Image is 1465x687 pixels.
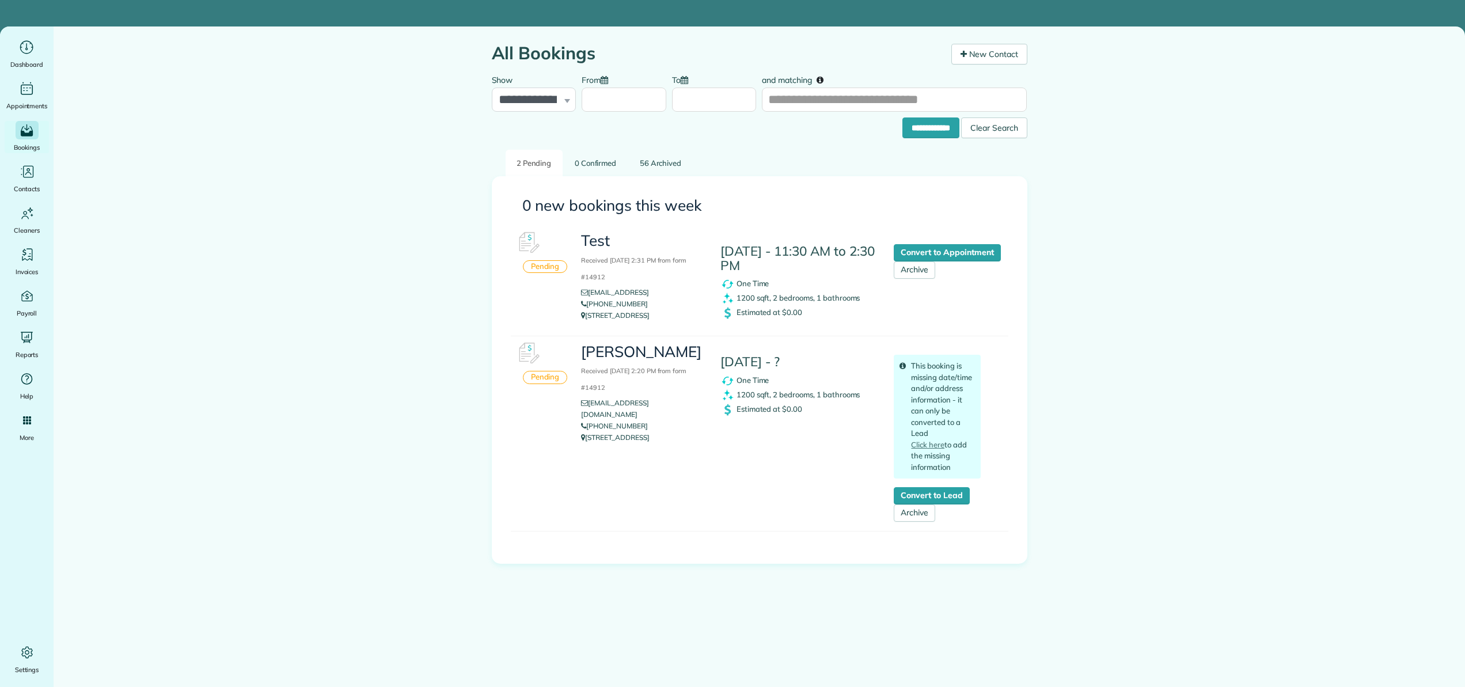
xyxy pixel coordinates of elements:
div: Clear Search [961,117,1027,138]
h1: All Bookings [492,44,943,63]
h4: [DATE] - ? [720,355,877,369]
h3: 0 new bookings this week [522,198,997,214]
p: [STREET_ADDRESS] [581,432,703,443]
a: Cleaners [5,204,49,236]
span: Cleaners [14,225,40,236]
a: Archive [894,261,935,279]
a: [PHONE_NUMBER] [581,299,647,308]
label: To [672,69,694,90]
img: Booking #610932 [511,226,545,260]
a: Click here [911,440,944,449]
h3: [PERSON_NAME] [581,344,703,393]
span: Reports [16,349,39,360]
span: Estimated at $0.00 [737,308,802,317]
a: Convert to Appointment [894,244,1000,261]
span: More [20,432,34,443]
a: Help [5,370,49,402]
a: Contacts [5,162,49,195]
img: dollar_symbol_icon-bd8a6898b2649ec353a9eba708ae97d8d7348bddd7d2aed9b7e4bf5abd9f4af5.png [720,306,735,320]
img: clean_symbol_icon-dd072f8366c07ea3eb8378bb991ecd12595f4b76d916a6f83395f9468ae6ecae.png [720,291,735,306]
img: recurrence_symbol_icon-7cc721a9f4fb8f7b0289d3d97f09a2e367b638918f1a67e51b1e7d8abe5fb8d8.png [720,374,735,388]
small: Received [DATE] 2:20 PM from form #14912 [581,367,686,392]
p: [STREET_ADDRESS] [581,310,703,321]
div: Pending [523,371,568,384]
span: Invoices [16,266,39,278]
img: clean_symbol_icon-dd072f8366c07ea3eb8378bb991ecd12595f4b76d916a6f83395f9468ae6ecae.png [720,388,735,403]
span: One Time [737,279,769,288]
a: [EMAIL_ADDRESS][DOMAIN_NAME] [581,398,648,419]
a: 56 Archived [628,150,692,177]
a: Settings [5,643,49,675]
a: Clear Search [961,119,1027,128]
a: Payroll [5,287,49,319]
span: Payroll [17,308,37,319]
a: New Contact [951,44,1027,64]
div: This booking is missing date/time and/or address information - it can only be converted to a Lead... [894,355,981,479]
span: Contacts [14,183,40,195]
a: Appointments [5,79,49,112]
span: Settings [15,664,39,675]
a: Invoices [5,245,49,278]
a: Archive [894,504,935,522]
span: 1200 sqft, 2 bedrooms, 1 bathrooms [737,293,860,302]
a: 0 Confirmed [564,150,628,177]
h3: Test [581,233,703,282]
small: Received [DATE] 2:31 PM from form #14912 [581,256,686,281]
span: 1200 sqft, 2 bedrooms, 1 bathrooms [737,390,860,399]
img: recurrence_symbol_icon-7cc721a9f4fb8f7b0289d3d97f09a2e367b638918f1a67e51b1e7d8abe5fb8d8.png [720,277,735,291]
img: Booking #610926 [511,336,545,371]
span: Bookings [14,142,40,153]
label: From [582,69,614,90]
a: Bookings [5,121,49,153]
a: [EMAIL_ADDRESS] [581,288,657,297]
a: Reports [5,328,49,360]
img: dollar_symbol_icon-bd8a6898b2649ec353a9eba708ae97d8d7348bddd7d2aed9b7e4bf5abd9f4af5.png [720,403,735,417]
a: [PHONE_NUMBER] [581,422,647,430]
span: One Time [737,375,769,385]
a: Convert to Lead [894,487,969,504]
h4: [DATE] - 11:30 AM to 2:30 PM [720,244,877,272]
span: Dashboard [10,59,43,70]
span: Estimated at $0.00 [737,404,802,413]
div: Pending [523,260,568,274]
a: Dashboard [5,38,49,70]
a: 2 Pending [506,150,563,177]
span: Help [20,390,34,402]
label: and matching [762,69,832,90]
span: Appointments [6,100,48,112]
